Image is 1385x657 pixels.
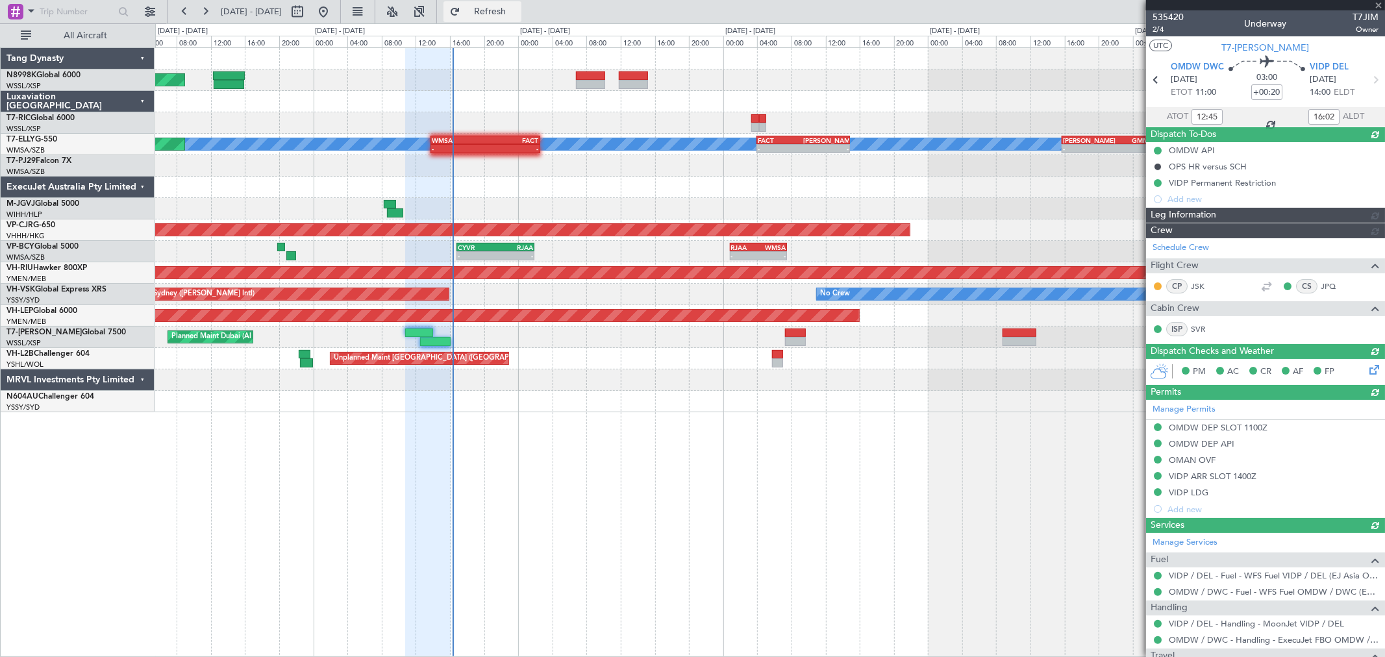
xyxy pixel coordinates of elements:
[6,328,82,336] span: T7-[PERSON_NAME]
[6,350,34,358] span: VH-L2B
[171,327,299,347] div: Planned Maint Dubai (Al Maktoum Intl)
[245,36,279,47] div: 16:00
[432,136,485,144] div: WMSA
[6,157,71,165] a: T7-PJ29Falcon 7X
[6,221,33,229] span: VP-CJR
[14,25,141,46] button: All Aircraft
[495,243,533,251] div: RJAA
[6,307,33,315] span: VH-LEP
[6,157,36,165] span: T7-PJ29
[1334,86,1354,99] span: ELDT
[553,36,587,47] div: 04:00
[1063,136,1108,144] div: [PERSON_NAME]
[458,243,495,251] div: CYVR
[1195,86,1216,99] span: 11:00
[1171,73,1197,86] span: [DATE]
[6,136,35,143] span: T7-ELLY
[177,36,211,47] div: 08:00
[6,253,45,262] a: WMSA/SZB
[1063,145,1108,153] div: -
[1108,145,1153,153] div: -
[930,26,980,37] div: [DATE] - [DATE]
[1065,36,1099,47] div: 16:00
[6,360,44,369] a: YSHL/WOL
[1343,110,1364,123] span: ALDT
[6,114,31,122] span: T7-RIC
[6,393,38,401] span: N604AU
[758,243,786,251] div: WMSA
[6,243,34,251] span: VP-BCY
[1133,36,1167,47] div: 00:00
[314,36,348,47] div: 00:00
[518,36,553,47] div: 00:00
[6,145,45,155] a: WMSA/SZB
[820,284,850,304] div: No Crew
[1310,73,1336,86] span: [DATE]
[211,36,245,47] div: 12:00
[6,264,87,272] a: VH-RIUHawker 800XP
[689,36,723,47] div: 20:00
[432,145,485,153] div: -
[458,252,495,260] div: -
[1245,18,1287,31] div: Underway
[1030,36,1065,47] div: 12:00
[334,349,547,368] div: Unplanned Maint [GEOGRAPHIC_DATA] ([GEOGRAPHIC_DATA])
[6,167,45,177] a: WMSA/SZB
[586,36,621,47] div: 08:00
[1353,10,1379,24] span: T7JIM
[6,350,90,358] a: VH-L2BChallenger 604
[495,252,533,260] div: -
[6,286,35,293] span: VH-VSK
[6,295,40,305] a: YSSY/SYD
[6,71,81,79] a: N8998KGlobal 6000
[347,36,382,47] div: 04:00
[1167,110,1188,123] span: ATOT
[6,274,46,284] a: YMEN/MEB
[158,26,208,37] div: [DATE] - [DATE]
[6,210,42,219] a: WIHH/HLP
[143,36,177,47] div: 04:00
[34,31,137,40] span: All Aircraft
[316,26,366,37] div: [DATE] - [DATE]
[6,328,126,336] a: T7-[PERSON_NAME]Global 7500
[725,26,775,37] div: [DATE] - [DATE]
[1108,136,1153,144] div: GMMX
[1353,24,1379,35] span: Owner
[1171,61,1224,74] span: OMDW DWC
[6,200,79,208] a: M-JGVJGlobal 5000
[6,317,46,327] a: YMEN/MEB
[1222,41,1310,55] span: T7-[PERSON_NAME]
[6,71,36,79] span: N8998K
[6,307,77,315] a: VH-LEPGlobal 6000
[520,26,570,37] div: [DATE] - [DATE]
[6,286,106,293] a: VH-VSKGlobal Express XRS
[40,2,114,21] input: Trip Number
[928,36,962,47] div: 00:00
[416,36,450,47] div: 12:00
[826,36,860,47] div: 12:00
[621,36,655,47] div: 12:00
[803,145,849,153] div: -
[6,243,79,251] a: VP-BCYGlobal 5000
[382,36,416,47] div: 08:00
[731,252,758,260] div: -
[803,136,849,144] div: [PERSON_NAME]
[6,338,41,348] a: WSSL/XSP
[758,145,803,153] div: -
[757,36,792,47] div: 04:00
[484,36,519,47] div: 20:00
[6,124,41,134] a: WSSL/XSP
[1149,40,1172,51] button: UTC
[731,243,758,251] div: RJAA
[443,1,521,22] button: Refresh
[6,264,33,272] span: VH-RIU
[6,221,55,229] a: VP-CJRG-650
[962,36,997,47] div: 04:00
[6,403,40,412] a: YSSY/SYD
[894,36,929,47] div: 20:00
[6,200,35,208] span: M-JGVJ
[1099,36,1133,47] div: 20:00
[792,36,826,47] div: 08:00
[758,252,786,260] div: -
[486,145,539,153] div: -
